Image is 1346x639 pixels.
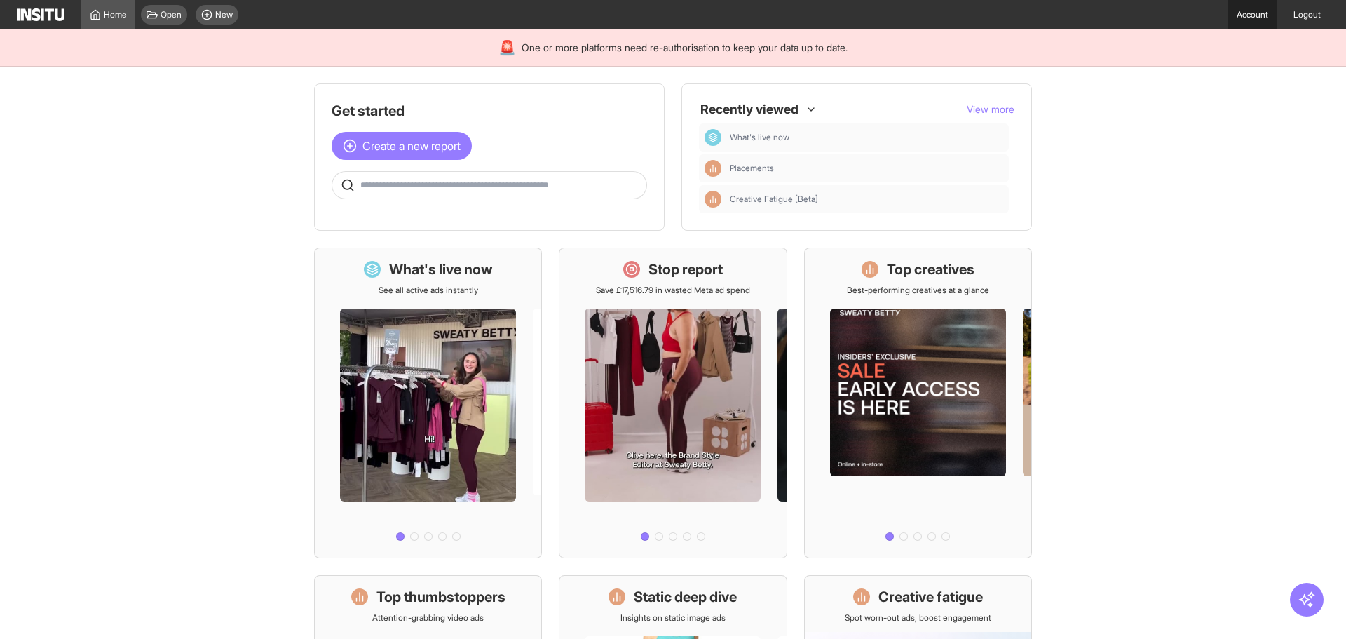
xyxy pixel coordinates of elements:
h1: Top creatives [887,260,974,279]
h1: What's live now [389,260,493,279]
p: Insights on static image ads [620,612,726,624]
span: Open [161,9,182,20]
div: 🚨 [498,38,516,58]
h1: Static deep dive [634,587,737,607]
span: Placements [730,163,1003,174]
h1: Stop report [648,260,723,279]
a: Top creativesBest-performing creatives at a glance [804,248,1032,558]
a: Stop reportSave £17,516.79 in wasted Meta ad spend [559,248,787,558]
span: One or more platforms need re-authorisation to keep your data up to date. [522,41,848,55]
span: What's live now [730,132,789,143]
p: See all active ads instantly [379,285,478,296]
span: View more [967,103,1014,115]
div: Insights [705,191,721,208]
span: Creative Fatigue [Beta] [730,194,818,205]
span: Home [104,9,127,20]
span: Placements [730,163,774,174]
span: What's live now [730,132,1003,143]
h1: Get started [332,101,647,121]
span: Create a new report [362,137,461,154]
button: Create a new report [332,132,472,160]
h1: Top thumbstoppers [376,587,505,607]
span: Creative Fatigue [Beta] [730,194,1003,205]
button: View more [967,102,1014,116]
p: Save £17,516.79 in wasted Meta ad spend [596,285,750,296]
p: Attention-grabbing video ads [372,612,484,624]
a: What's live nowSee all active ads instantly [314,248,542,558]
div: Insights [705,160,721,177]
span: New [215,9,233,20]
img: Logo [17,8,64,21]
p: Best-performing creatives at a glance [847,285,989,296]
div: Dashboard [705,129,721,146]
